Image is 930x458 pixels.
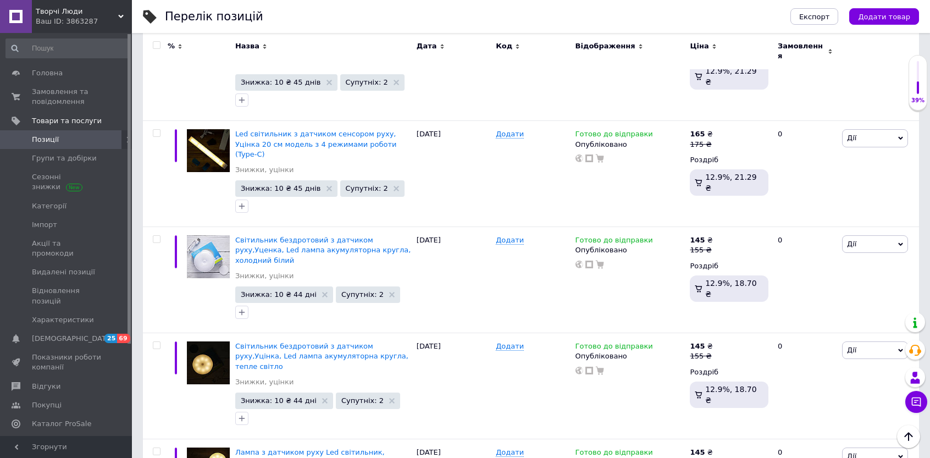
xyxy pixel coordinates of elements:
[705,173,756,192] span: 12.9%, 21.29 ₴
[241,185,321,192] span: Знижка: 10 ₴ 45 днів
[168,41,175,51] span: %
[32,239,102,258] span: Акції та промокоди
[575,351,685,361] div: Опубліковано
[346,185,388,192] span: Супутніх: 2
[117,334,130,343] span: 69
[235,165,294,175] a: Знижки, уцінки
[32,220,57,230] span: Імпорт
[417,41,437,51] span: Дата
[165,11,263,23] div: Перелік позицій
[690,140,712,150] div: 175 ₴
[690,245,712,255] div: 155 ₴
[778,41,825,61] span: Замовлення
[690,351,712,361] div: 155 ₴
[849,8,919,25] button: Додати товар
[690,341,712,351] div: ₴
[690,448,705,456] b: 145
[32,201,67,211] span: Категорії
[32,267,95,277] span: Видалені позиції
[690,236,705,244] b: 145
[36,7,118,16] span: Творчі Люди
[32,352,102,372] span: Показники роботи компанії
[496,41,512,51] span: Код
[847,240,856,248] span: Дії
[235,342,408,370] a: Cвітильник бездротовий з датчиком руху,Уцінка, Led лампа акумуляторна кругла, тепле світло
[235,130,397,158] a: Led світильник з датчиком сенсором руху, Уцінка 20 см модель з 4 режимами роботи (Type-C)
[909,97,927,104] div: 39%
[847,346,856,354] span: Дії
[496,130,524,139] span: Додати
[235,271,294,281] a: Знижки, уцінки
[187,341,230,384] img: Светильник беспроводной с датчиком движения,Уценка, Led лампа аккумуляторная круглая, теплый свет
[346,79,388,86] span: Супутніх: 2
[690,235,712,245] div: ₴
[32,87,102,107] span: Замовлення та повідомлення
[496,448,524,457] span: Додати
[705,385,756,405] span: 12.9%, 18.70 ₴
[32,334,113,344] span: [DEMOGRAPHIC_DATA]
[341,291,384,298] span: Супутніх: 2
[575,41,635,51] span: Відображення
[32,68,63,78] span: Головна
[690,367,768,377] div: Роздріб
[690,261,768,271] div: Роздріб
[241,79,321,86] span: Знижка: 10 ₴ 45 днів
[36,16,132,26] div: Ваш ID: 3863287
[690,342,705,350] b: 145
[104,334,117,343] span: 25
[690,129,712,139] div: ₴
[32,153,97,163] span: Групи та добірки
[690,448,712,457] div: ₴
[187,235,230,278] img: Светильник беспроводной с датчиком движения,Уценка, Led лампа аккумуляторная круглая, холодный белый
[341,397,384,404] span: Супутніх: 2
[414,333,493,439] div: [DATE]
[241,397,317,404] span: Знижка: 10 ₴ 44 дні
[771,121,839,227] div: 0
[235,377,294,387] a: Знижки, уцінки
[771,333,839,439] div: 0
[690,41,708,51] span: Ціна
[32,286,102,306] span: Відновлення позицій
[705,279,756,299] span: 12.9%, 18.70 ₴
[905,391,927,413] button: Чат з покупцем
[32,116,102,126] span: Товари та послуги
[496,342,524,351] span: Додати
[690,130,705,138] b: 165
[32,172,102,192] span: Сезонні знижки
[32,382,60,391] span: Відгуки
[241,291,317,298] span: Знижка: 10 ₴ 44 дні
[897,425,920,448] button: Наверх
[32,135,59,145] span: Позиції
[575,245,685,255] div: Опубліковано
[690,155,768,165] div: Роздріб
[414,227,493,333] div: [DATE]
[32,315,94,325] span: Характеристики
[187,129,230,172] img: Led светильник с датчиком движения, Уценка, 20 см ​​модель с 4 режимами работы (Type-C)
[799,13,830,21] span: Експорт
[32,419,91,429] span: Каталог ProSale
[575,342,653,354] span: Готово до відправки
[32,400,62,410] span: Покупці
[575,140,685,150] div: Опубліковано
[575,130,653,141] span: Готово до відправки
[575,236,653,247] span: Готово до відправки
[790,8,839,25] button: Експорт
[414,121,493,227] div: [DATE]
[771,227,839,333] div: 0
[858,13,910,21] span: Додати товар
[235,41,259,51] span: Назва
[5,38,130,58] input: Пошук
[496,236,524,245] span: Додати
[235,236,411,264] a: Cвітильник бездротовий з датчиком руху,Уценка, Led лампа акумуляторна кругла, холодний білий
[847,134,856,142] span: Дії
